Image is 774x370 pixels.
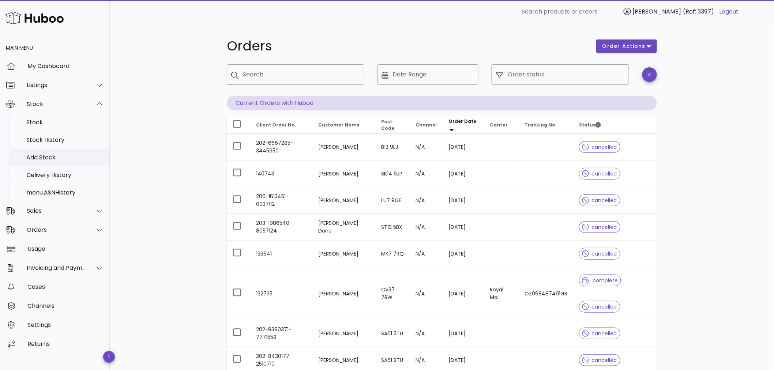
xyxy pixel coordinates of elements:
[582,224,617,230] span: cancelled
[410,241,443,267] td: N/A
[443,161,484,187] td: [DATE]
[27,302,104,309] div: Channels
[582,251,617,256] span: cancelled
[410,267,443,320] td: N/A
[27,245,104,252] div: Usage
[27,264,86,271] div: Invoicing and Payments
[582,144,617,150] span: cancelled
[250,187,312,214] td: 206-1613451-0937112
[27,82,86,88] div: Listings
[250,241,312,267] td: 133641
[375,267,410,320] td: CV37 7RW
[256,122,296,128] span: Client Order No.
[443,187,484,214] td: [DATE]
[27,101,86,107] div: Stock
[27,207,86,214] div: Sales
[318,122,360,128] span: Customer Name
[582,331,617,336] span: cancelled
[573,116,657,134] th: Status
[26,136,104,143] div: Stock History
[416,122,437,128] span: Channel
[27,226,86,233] div: Orders
[27,63,104,69] div: My Dashboard
[410,214,443,241] td: N/A
[525,122,557,128] span: Tracking No.
[490,122,508,128] span: Carrier
[26,154,104,161] div: Add Stock
[443,267,484,320] td: [DATE]
[602,42,646,50] span: order actions
[375,134,410,161] td: B13 9LJ
[312,214,375,241] td: [PERSON_NAME] Done
[443,320,484,347] td: [DATE]
[633,7,681,16] span: [PERSON_NAME]
[719,7,739,16] a: Logout
[582,198,617,203] span: cancelled
[227,96,657,110] p: Current Orders with Huboo
[443,134,484,161] td: [DATE]
[375,187,410,214] td: LU7 9GE
[519,116,573,134] th: Tracking No.
[27,283,104,290] div: Cases
[250,116,312,134] th: Client Order No.
[250,134,312,161] td: 202-6667285-3445950
[579,122,601,128] span: Status
[410,161,443,187] td: N/A
[484,267,519,320] td: Royal Mail
[26,171,104,178] div: Delivery History
[250,161,312,187] td: 140743
[250,320,312,347] td: 202-8390371-7771558
[683,7,714,16] span: (Ref: 3397)
[312,187,375,214] td: [PERSON_NAME]
[250,214,312,241] td: 203-1986540-8057124
[312,116,375,134] th: Customer Name
[375,320,410,347] td: SA61 2TU
[410,134,443,161] td: N/A
[410,187,443,214] td: N/A
[27,340,104,347] div: Returns
[375,241,410,267] td: MK7 7RQ
[312,134,375,161] td: [PERSON_NAME]
[312,161,375,187] td: [PERSON_NAME]
[312,320,375,347] td: [PERSON_NAME]
[582,278,618,283] span: complete
[312,267,375,320] td: [PERSON_NAME]
[443,241,484,267] td: [DATE]
[5,10,64,26] img: Huboo Logo
[26,189,104,196] div: menu.ASNHistory
[375,161,410,187] td: SK14 6JP
[410,116,443,134] th: Channel
[312,241,375,267] td: [PERSON_NAME]
[582,358,617,363] span: cancelled
[375,214,410,241] td: ST13 5BX
[582,304,617,309] span: cancelled
[596,39,657,53] button: order actions
[484,116,519,134] th: Carrier
[519,267,573,320] td: OZ098487491GB
[443,116,484,134] th: Order Date: Sorted descending. Activate to remove sorting.
[250,267,312,320] td: 132735
[27,321,104,328] div: Settings
[448,118,476,124] span: Order Date
[381,118,394,131] span: Post Code
[410,320,443,347] td: N/A
[582,171,617,176] span: cancelled
[227,39,587,53] h1: Orders
[443,214,484,241] td: [DATE]
[26,119,104,126] div: Stock
[375,116,410,134] th: Post Code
